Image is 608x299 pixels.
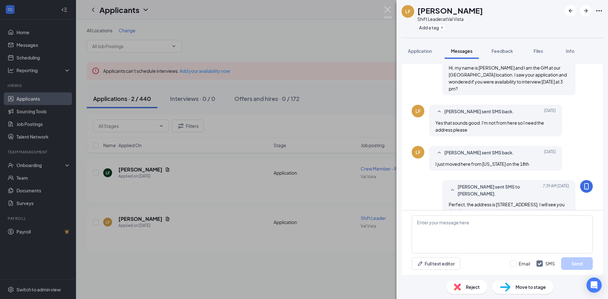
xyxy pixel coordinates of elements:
div: LF [415,149,421,155]
button: ArrowLeftNew [565,5,576,16]
svg: SmallChevronUp [435,149,443,157]
span: [DATE] [544,149,556,157]
span: Messages [451,48,472,54]
svg: MobileSms [583,183,590,190]
svg: ArrowLeftNew [567,7,574,15]
span: Yes that sounds good. I'm not from here so I need the address please [435,120,544,133]
svg: Pen [417,260,423,267]
svg: ArrowRight [582,7,590,15]
span: [PERSON_NAME] sent SMS to [PERSON_NAME]. [458,183,541,197]
svg: Ellipses [595,7,603,15]
svg: SmallChevronUp [435,108,443,115]
span: Move to stage [516,283,546,290]
svg: Plus [440,26,444,29]
span: Application [408,48,432,54]
span: [DATE] [544,108,556,115]
button: Full text editorPen [412,257,460,270]
span: [PERSON_NAME] sent SMS back. [444,149,514,157]
button: Send [561,257,593,270]
h1: [PERSON_NAME] [417,5,483,16]
span: Info [566,48,574,54]
button: ArrowRight [580,5,592,16]
span: [PERSON_NAME] sent SMS back. [444,108,514,115]
div: LF [415,108,421,114]
span: Hi, my name is [PERSON_NAME] and I am the GM at our [GEOGRAPHIC_DATA] location. I saw your applic... [449,65,567,91]
div: LF [405,8,410,15]
svg: SmallChevronUp [449,186,456,194]
span: Files [534,48,543,54]
span: I just moved here from [US_STATE] on the 18th [435,161,529,167]
span: Reject [466,283,480,290]
span: Perfect, the address is [STREET_ADDRESS]. I will see you then :) [449,202,565,214]
span: [DATE] 7:39 AM [543,183,569,197]
div: Open Intercom Messenger [586,277,602,293]
span: Feedback [491,48,513,54]
button: PlusAdd a tag [417,24,446,31]
div: Shift Leader at Val Vista [417,16,483,22]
